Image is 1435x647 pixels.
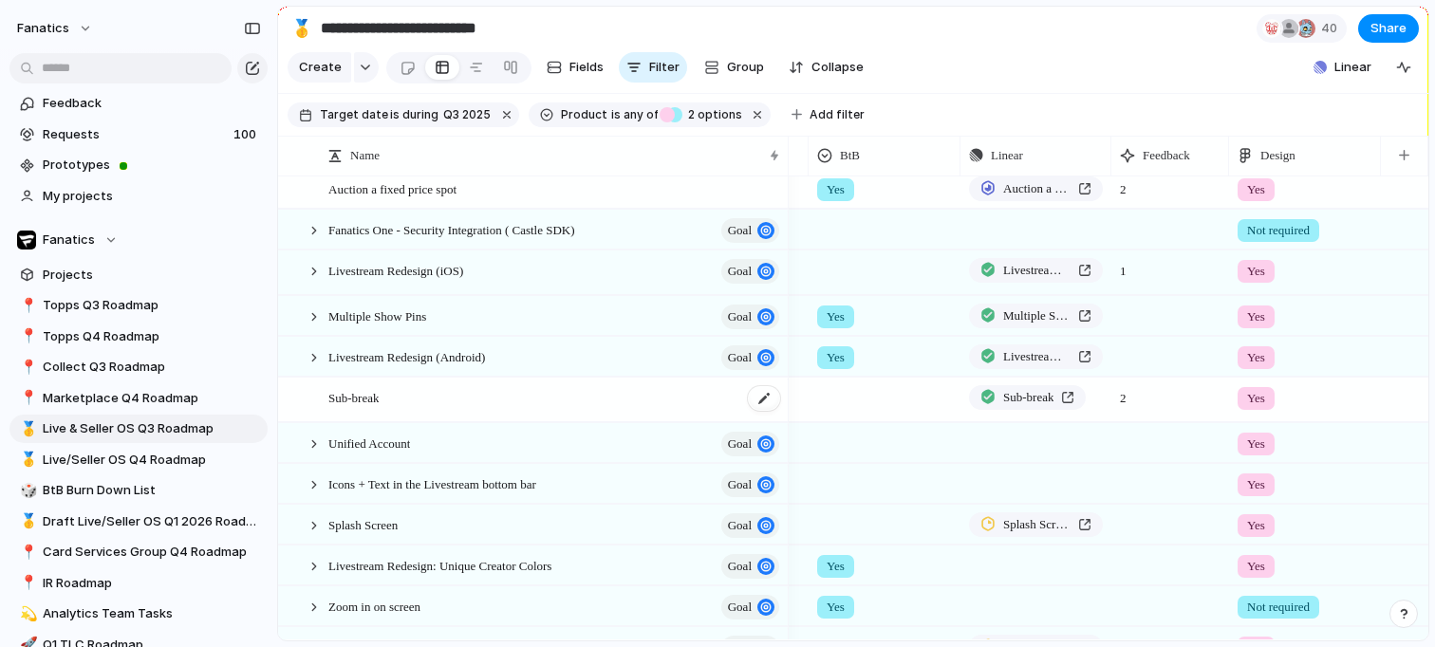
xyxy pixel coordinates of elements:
span: Yes [1247,307,1265,326]
span: Topps Q3 Roadmap [43,296,261,315]
button: goal [721,595,779,619]
div: 💫 [20,603,33,625]
span: Not required [1247,598,1310,617]
button: goal [721,472,779,497]
span: fanatics [17,19,69,38]
div: 📍Collect Q3 Roadmap [9,353,268,381]
span: Collapse [811,58,864,77]
span: goal [728,304,752,330]
a: 🥇Live & Seller OS Q3 Roadmap [9,415,268,443]
span: goal [728,344,752,371]
span: Auction a fixed price spot [1003,179,1071,198]
span: 2 [1112,170,1134,199]
span: Analytics Team Tasks [43,604,261,623]
a: 📍Topps Q4 Roadmap [9,323,268,351]
button: isduring [388,104,441,125]
span: IR Roadmap [43,574,261,593]
button: Collapse [781,52,871,83]
a: 📍IR Roadmap [9,569,268,598]
span: Zoom in on screen [328,595,420,617]
span: Linear [1334,58,1371,77]
button: 🥇 [17,419,36,438]
button: Add filter [780,102,876,128]
div: 📍 [20,295,33,317]
span: Not required [1247,221,1310,240]
a: Livestream Redesign (iOS and Android) [969,344,1103,369]
button: fanatics [9,13,102,44]
span: Feedback [43,94,261,113]
span: Marketplace Q4 Roadmap [43,389,261,408]
button: Linear [1306,53,1379,82]
span: Sub-break [1003,388,1053,407]
span: Live/Seller OS Q4 Roadmap [43,451,261,470]
span: 2 [682,107,698,121]
span: Collect Q3 Roadmap [43,358,261,377]
button: 📍 [17,358,36,377]
a: Livestream Redesign (iOS and Android) [969,258,1103,283]
span: Unified Account [328,432,410,453]
button: goal [721,259,779,284]
div: 📍Topps Q3 Roadmap [9,291,268,320]
span: Splash Screen [1003,515,1071,534]
a: 🥇Live/Seller OS Q4 Roadmap [9,446,268,474]
span: 2 [1112,379,1134,408]
span: Yes [1247,180,1265,199]
span: My projects [43,187,261,206]
span: goal [728,217,752,244]
span: Fields [569,58,604,77]
span: BtB Burn Down List [43,481,261,500]
button: 📍 [17,543,36,562]
button: 🥇 [287,13,317,44]
div: 📍 [20,357,33,379]
span: Feedback [1143,146,1190,165]
span: BtB [840,146,860,165]
span: Auction a fixed price spot [328,177,457,199]
a: 🥇Draft Live/Seller OS Q1 2026 Roadmap [9,508,268,536]
a: Multiple Show Pins [969,304,1103,328]
span: options [682,106,742,123]
span: Yes [1247,389,1265,408]
a: Requests100 [9,120,268,149]
span: goal [728,512,752,539]
span: goal [728,431,752,457]
span: Yes [1247,557,1265,576]
span: any of [621,106,658,123]
span: Q3 2025 [443,106,491,123]
div: 🎲 [20,480,33,502]
span: Yes [1247,348,1265,367]
button: 🥇 [17,451,36,470]
span: Multiple Show Pins [328,305,426,326]
span: Livestream Redesign (iOS and Android) [1003,347,1071,366]
div: 📍 [20,387,33,409]
span: 1 [1112,251,1134,281]
span: Yes [827,557,845,576]
span: Yes [1247,262,1265,281]
div: 🥇 [291,15,312,41]
span: Yes [827,307,845,326]
span: Requests [43,125,228,144]
a: Projects [9,261,268,289]
span: Product [561,106,607,123]
span: Name [350,146,380,165]
div: 📍Marketplace Q4 Roadmap [9,384,268,413]
button: goal [721,345,779,370]
button: Share [1358,14,1419,43]
span: Yes [1247,475,1265,494]
span: goal [728,553,752,580]
a: Sub-break [969,385,1086,410]
span: Icons + Text in the Livestream bottom bar [328,472,536,494]
button: Fields [539,52,611,83]
button: 📍 [17,389,36,408]
span: Create [299,58,342,77]
span: Share [1370,19,1407,38]
a: 📍Card Services Group Q4 Roadmap [9,538,268,566]
span: Sub-break [328,386,379,408]
button: Q3 2025 [439,104,494,125]
span: Projects [43,266,261,285]
a: Auction a fixed price spot [969,176,1103,201]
